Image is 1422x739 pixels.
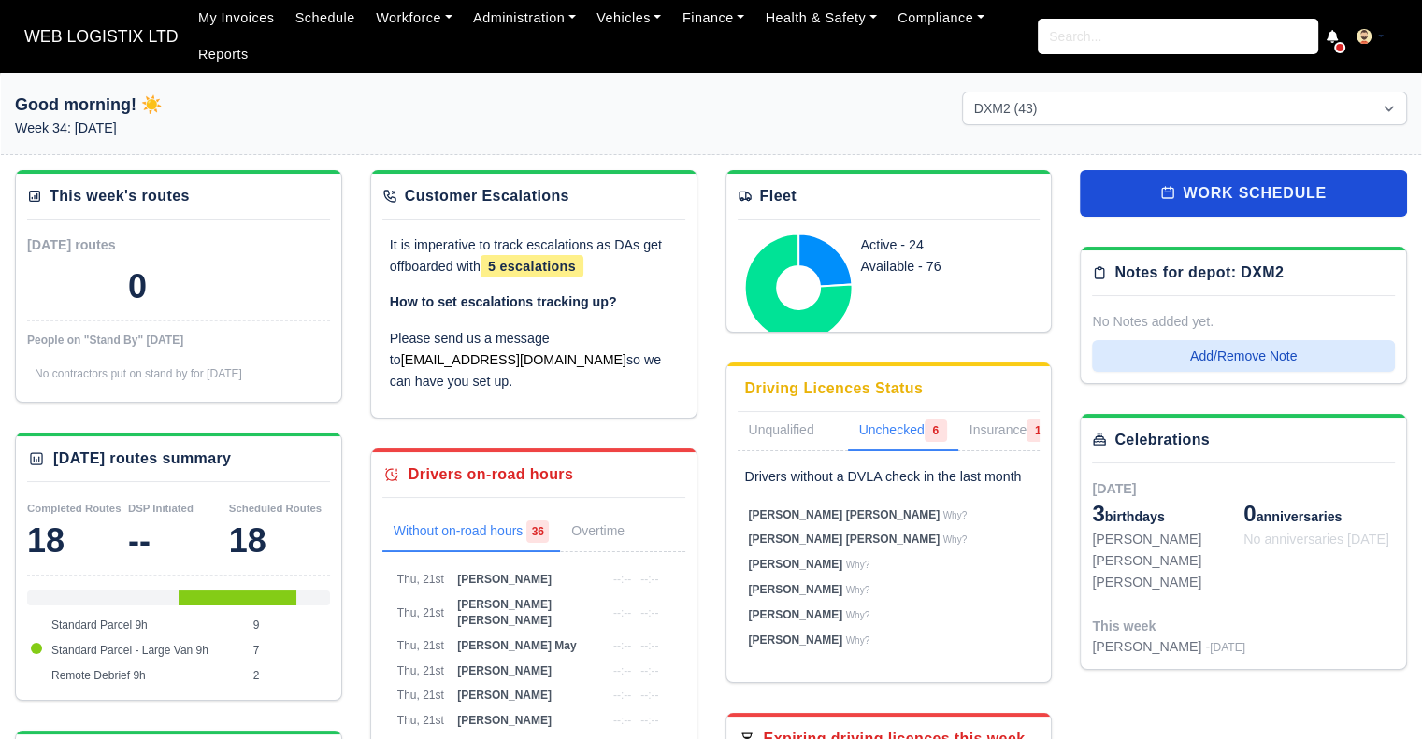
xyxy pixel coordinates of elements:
a: Overtime [560,513,662,552]
span: --:-- [640,639,658,652]
p: Please send us a message to so we can have you set up. [390,328,678,391]
td: 2 [249,663,330,689]
div: 18 [27,522,128,560]
span: Why? [943,510,968,520]
span: Why? [846,635,870,646]
div: Standard Parcel 9h [27,590,179,605]
span: --:-- [613,639,631,652]
span: --:-- [613,573,631,586]
span: --:-- [640,689,658,702]
div: 0 [128,268,147,306]
span: Thu, 21st [397,689,444,702]
a: Without on-road hours [382,513,561,552]
span: --:-- [613,689,631,702]
span: [PERSON_NAME] [PERSON_NAME] [749,533,941,546]
span: [PERSON_NAME] [457,689,552,702]
span: 36 [526,520,549,543]
div: [PERSON_NAME] - [1092,636,1245,658]
button: Add/Remove Note [1092,340,1395,372]
span: WEB LOGISTIX LTD [15,18,188,55]
span: [PERSON_NAME] [749,583,843,596]
span: Why? [846,560,870,570]
span: [PERSON_NAME] [457,573,552,586]
span: [DATE] [1210,641,1245,654]
p: Drivers without a DVLA check in the last month [745,466,1033,488]
a: Insurance [958,412,1060,451]
span: [PERSON_NAME] [749,558,843,571]
span: [PERSON_NAME] [457,714,552,727]
span: No anniversaries [DATE] [1243,532,1389,547]
a: WEB LOGISTIX LTD [15,19,188,55]
div: Celebrations [1114,429,1210,451]
div: [DATE] routes summary [53,448,231,470]
span: --:-- [613,606,631,619]
div: Notes for depot: DXM2 [1114,262,1284,284]
span: Thu, 21st [397,714,444,727]
div: Fleet [760,185,797,207]
div: Available - 76 [861,256,1013,277]
span: --:-- [640,664,658,677]
div: [PERSON_NAME] [1092,529,1243,550]
div: Drivers on-road hours [409,463,573,486]
span: Why? [846,585,870,595]
div: Active - 24 [861,234,1013,256]
span: Why? [943,534,968,545]
div: Standard Parcel - Large Van 9h [179,590,296,605]
span: Thu, 21st [397,606,444,619]
td: 9 [249,613,330,638]
div: Driving Licences Status [745,377,924,400]
div: People on "Stand By" [DATE] [27,333,330,348]
span: Why? [846,610,870,620]
div: [PERSON_NAME] [1092,572,1243,593]
span: 5 escalations [481,255,583,277]
small: DSP Initiated [128,503,194,514]
span: Standard Parcel 9h [51,618,148,632]
iframe: Chat Widget [1329,649,1422,739]
span: Thu, 21st [397,639,444,652]
span: [PERSON_NAME] [PERSON_NAME] [457,598,552,627]
span: [PERSON_NAME] May [457,639,576,652]
span: 6 [925,419,947,442]
small: Completed Routes [27,503,122,514]
a: Reports [188,36,259,73]
span: [PERSON_NAME] [749,633,843,647]
p: Week 34: [DATE] [15,118,460,139]
span: 1 [1027,419,1049,442]
div: This week's routes [50,185,190,207]
span: [DATE] [1092,481,1136,496]
td: 7 [249,638,330,663]
div: [DATE] routes [27,234,179,256]
div: Remote Debrief 9h [296,590,330,605]
span: [PERSON_NAME] [PERSON_NAME] [749,508,941,521]
div: No Notes added yet. [1092,311,1395,333]
span: --:-- [613,664,631,677]
span: --:-- [640,606,658,619]
span: Standard Parcel - Large Van 9h [51,644,208,657]
p: How to set escalations tracking up? [390,291,678,313]
div: Customer Escalations [405,185,569,207]
span: [PERSON_NAME] [749,608,843,621]
div: -- [128,522,229,560]
span: No contractors put on stand by for [DATE] [35,367,242,380]
span: This week [1092,618,1156,633]
span: --:-- [613,714,631,727]
div: 18 [229,522,330,560]
div: anniversaries [1243,499,1395,529]
span: [PERSON_NAME] [457,664,552,677]
small: Scheduled Routes [229,503,322,514]
a: Unqualified [738,412,848,451]
span: Thu, 21st [397,573,444,586]
a: work schedule [1080,170,1407,217]
span: --:-- [640,573,658,586]
span: 0 [1243,501,1256,526]
p: It is imperative to track escalations as DAs get offboarded with [390,234,678,277]
div: [PERSON_NAME] [1092,550,1243,572]
h1: Good morning! ☀️ [15,92,460,118]
span: Thu, 21st [397,664,444,677]
input: Search... [1038,19,1318,54]
span: 3 [1092,501,1104,526]
span: --:-- [640,714,658,727]
span: Remote Debrief 9h [51,669,146,682]
div: birthdays [1092,499,1243,529]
